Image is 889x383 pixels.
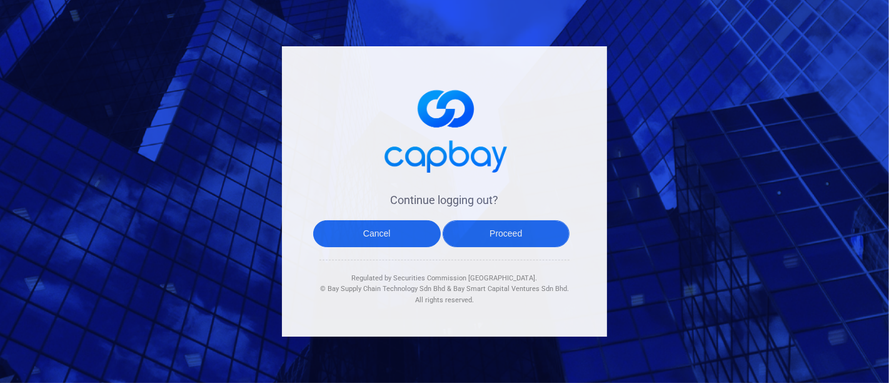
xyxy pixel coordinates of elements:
button: Proceed [443,220,570,247]
div: Regulated by Securities Commission [GEOGRAPHIC_DATA]. & All rights reserved. [319,260,570,306]
button: Cancel [313,220,441,247]
span: Bay Smart Capital Ventures Sdn Bhd. [453,285,569,293]
img: logo [376,78,513,180]
h4: Continue logging out? [319,193,570,208]
span: © Bay Supply Chain Technology Sdn Bhd [320,285,445,293]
